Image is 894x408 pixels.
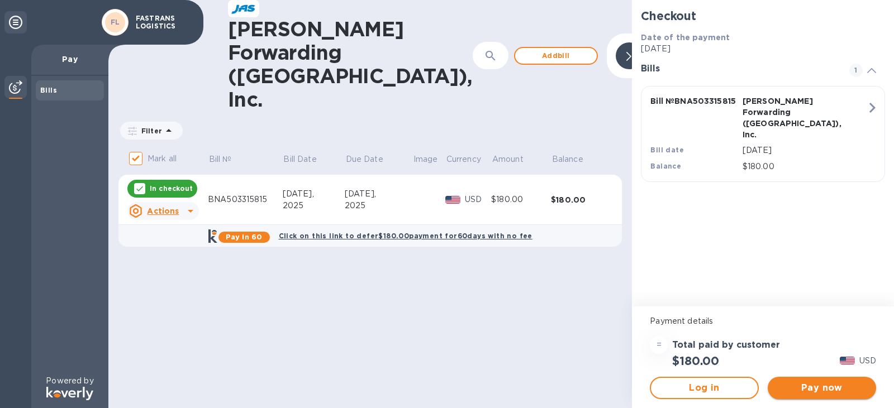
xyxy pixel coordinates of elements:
[777,381,867,395] span: Pay now
[641,43,885,55] p: [DATE]
[346,153,383,165] p: Due Date
[345,188,412,200] div: [DATE],
[136,15,192,30] p: FASTRANS LOGISTICS
[209,153,246,165] span: Bill №
[283,188,345,200] div: [DATE],
[46,387,93,400] img: Logo
[445,196,460,204] img: USD
[552,153,598,165] span: Balance
[514,47,598,65] button: Addbill
[465,194,492,205] p: USD
[208,194,283,205] div: BNA503315815
[148,153,177,165] p: Mark all
[660,381,748,395] span: Log in
[413,153,438,165] p: Image
[650,315,876,327] p: Payment details
[209,153,232,165] p: Bill №
[283,200,345,212] div: 2025
[743,161,867,172] p: $180.00
[346,153,398,165] span: Due Date
[840,357,855,364] img: USD
[279,232,532,240] b: Click on this link to defer $180.00 payment for 60 days with no fee
[283,153,316,165] p: Bill Date
[849,64,863,77] span: 1
[446,153,481,165] p: Currency
[641,9,885,23] h2: Checkout
[650,162,681,170] b: Balance
[672,354,719,368] h2: $180.00
[283,153,331,165] span: Bill Date
[650,377,758,399] button: Log in
[551,194,611,205] div: $180.00
[743,95,830,140] p: [PERSON_NAME] Forwarding ([GEOGRAPHIC_DATA]), Inc.
[641,64,836,74] h3: Bills
[672,340,780,351] h3: Total paid by customer
[228,17,473,111] h1: [PERSON_NAME] Forwarding ([GEOGRAPHIC_DATA]), Inc.
[226,233,262,241] b: Pay in 60
[40,86,57,94] b: Bills
[768,377,876,399] button: Pay now
[492,153,538,165] span: Amount
[641,86,885,182] button: Bill №BNA503315815[PERSON_NAME] Forwarding ([GEOGRAPHIC_DATA]), Inc.Bill date[DATE]Balance$180.00
[345,200,412,212] div: 2025
[743,145,867,156] p: [DATE]
[552,153,583,165] p: Balance
[641,33,730,42] b: Date of the payment
[492,153,524,165] p: Amount
[650,146,684,154] b: Bill date
[150,184,193,193] p: In checkout
[46,375,93,387] p: Powered by
[40,54,99,65] p: Pay
[650,95,738,107] p: Bill № BNA503315815
[111,18,120,26] b: FL
[491,194,551,205] div: $180.00
[859,355,876,367] p: USD
[147,207,179,215] u: Actions
[650,336,668,354] div: =
[524,49,588,63] span: Add bill
[137,126,162,136] p: Filter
